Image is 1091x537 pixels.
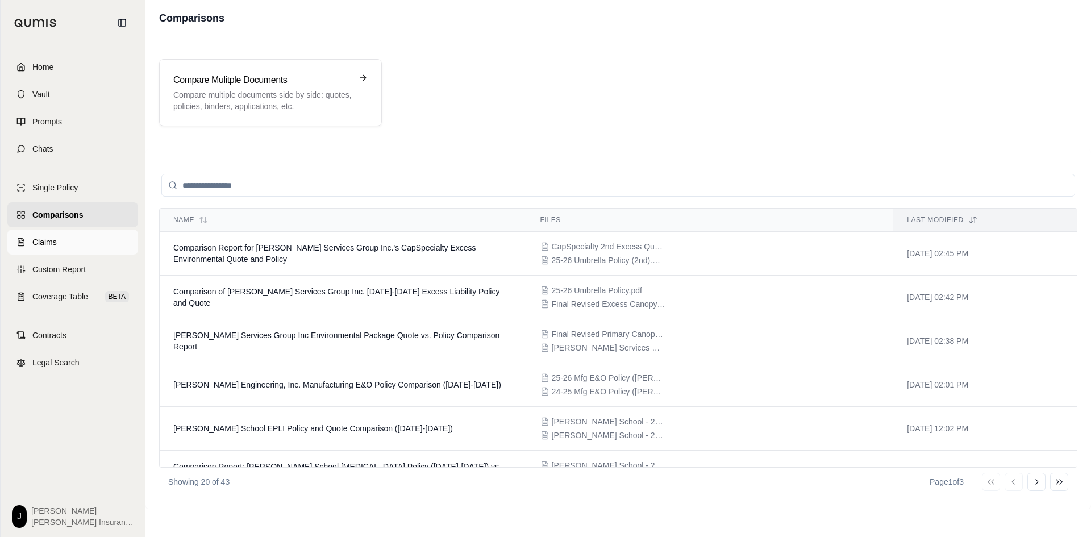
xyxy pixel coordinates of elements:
[552,255,665,266] span: 25-26 Umbrella Policy (2nd).PDF
[7,202,138,227] a: Comparisons
[552,416,665,427] span: Barrett School - 24-25 EPLI Policy.pdf
[552,430,665,441] span: Barrett School - 25-26 EPLI Quote; 9-17-25 -- 2-1-26.pdf
[32,143,53,155] span: Chats
[32,89,50,100] span: Vault
[527,209,894,232] th: Files
[113,14,131,32] button: Collapse sidebar
[173,287,499,307] span: Comparison of Moyer's Services Group Inc. 2025-2026 Excess Liability Policy and Quote
[7,350,138,375] a: Legal Search
[32,116,62,127] span: Prompts
[32,291,88,302] span: Coverage Table
[32,236,57,248] span: Claims
[930,476,964,488] div: Page 1 of 3
[14,19,57,27] img: Qumis Logo
[893,407,1077,451] td: [DATE] 12:02 PM
[552,372,665,384] span: 25-26 Mfg E&O Policy (Koenig).pdf
[907,215,1063,224] div: Last modified
[7,175,138,200] a: Single Policy
[552,460,665,471] span: Barrett School - 24-25 GLIA Policy.pdf
[552,342,665,353] span: Moyer's Services Group Inc - Env Pkg - Policy.pdf
[552,328,665,340] span: Final Revised Primary Canopy Quote - Moyer's.pdf
[32,61,53,73] span: Home
[173,331,499,351] span: Moyer's Services Group Inc Environmental Package Quote vs. Policy Comparison Report
[7,257,138,282] a: Custom Report
[893,232,1077,276] td: [DATE] 02:45 PM
[32,330,66,341] span: Contracts
[7,109,138,134] a: Prompts
[173,424,453,433] span: Barrett School EPLI Policy and Quote Comparison (2024-2027)
[173,73,352,87] h3: Compare Mulitple Documents
[7,230,138,255] a: Claims
[7,284,138,309] a: Coverage TableBETA
[31,505,134,517] span: [PERSON_NAME]
[168,476,230,488] p: Showing 20 of 43
[173,462,501,482] span: Comparison Report: Barrett School GLIA Policy (2024-2025) vs. Quote (2025-2026)
[105,291,129,302] span: BETA
[7,323,138,348] a: Contracts
[12,505,27,528] div: J
[893,276,1077,319] td: [DATE] 02:42 PM
[893,319,1077,363] td: [DATE] 02:38 PM
[32,264,86,275] span: Custom Report
[552,285,642,296] span: 25-26 Umbrella Policy.pdf
[893,363,1077,407] td: [DATE] 02:01 PM
[7,82,138,107] a: Vault
[32,209,83,220] span: Comparisons
[173,215,513,224] div: Name
[173,380,501,389] span: Koenig Engineering, Inc. Manufacturing E&O Policy Comparison (2024-2026)
[552,241,665,252] span: CapSpecialty 2nd Excess Quote 2025 - $1m X $5m - Moyer's.pdf
[173,243,476,264] span: Comparison Report for Moyer's Services Group Inc.'s CapSpecialty Excess Environmental Quote and P...
[173,89,352,112] p: Compare multiple documents side by side: quotes, policies, binders, applications, etc.
[7,136,138,161] a: Chats
[552,386,665,397] span: 24-25 Mfg E&O Policy (Koenig).pdf
[159,10,224,26] h1: Comparisons
[552,298,665,310] span: Final Revised Excess Canopy Quote - Moyer's.pdf
[31,517,134,528] span: [PERSON_NAME] Insurance
[32,182,78,193] span: Single Policy
[893,451,1077,494] td: [DATE] 09:31 AM
[32,357,80,368] span: Legal Search
[7,55,138,80] a: Home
